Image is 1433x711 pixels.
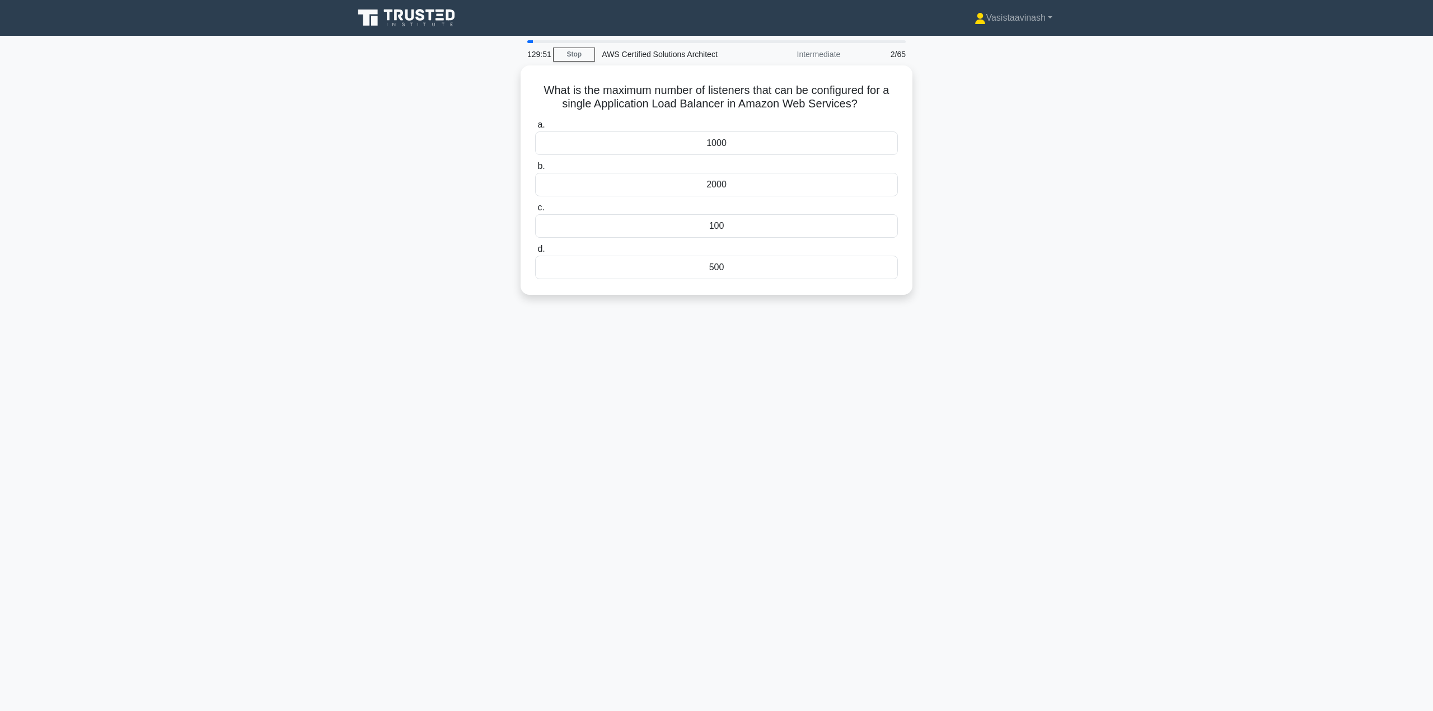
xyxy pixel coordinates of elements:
[534,83,899,111] h5: What is the maximum number of listeners that can be configured for a single Application Load Bala...
[535,256,898,279] div: 500
[948,7,1079,29] a: Vasistaavinash
[535,214,898,238] div: 100
[537,203,544,212] span: c.
[595,43,749,65] div: AWS Certified Solutions Architect
[537,161,545,171] span: b.
[749,43,847,65] div: Intermediate
[553,48,595,62] a: Stop
[535,131,898,155] div: 1000
[847,43,912,65] div: 2/65
[521,43,553,65] div: 129:51
[537,244,545,253] span: d.
[537,120,545,129] span: a.
[535,173,898,196] div: 2000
